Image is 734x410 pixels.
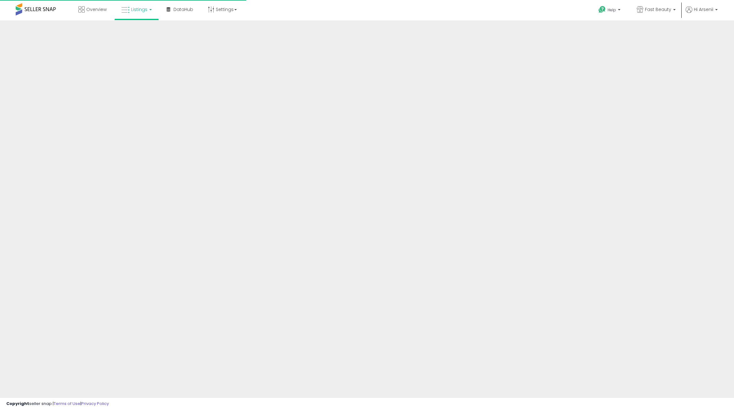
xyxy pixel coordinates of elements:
span: Listings [131,6,147,13]
a: Hi Arsenii [686,6,718,20]
span: Overview [86,6,107,13]
i: Get Help [598,6,606,13]
span: Hi Arsenii [694,6,713,13]
span: Fast Beauty [645,6,671,13]
span: DataHub [173,6,193,13]
span: Help [608,7,616,13]
a: Help [593,1,627,20]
